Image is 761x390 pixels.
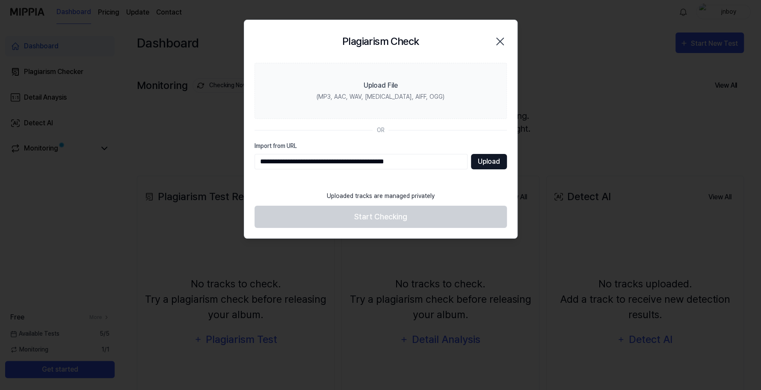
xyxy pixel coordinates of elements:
[377,126,385,135] div: OR
[322,186,440,206] div: Uploaded tracks are managed privately
[364,80,398,91] div: Upload File
[317,92,444,101] div: (MP3, AAC, WAV, [MEDICAL_DATA], AIFF, OGG)
[255,142,507,151] label: Import from URL
[342,34,419,49] h2: Plagiarism Check
[471,154,507,169] button: Upload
